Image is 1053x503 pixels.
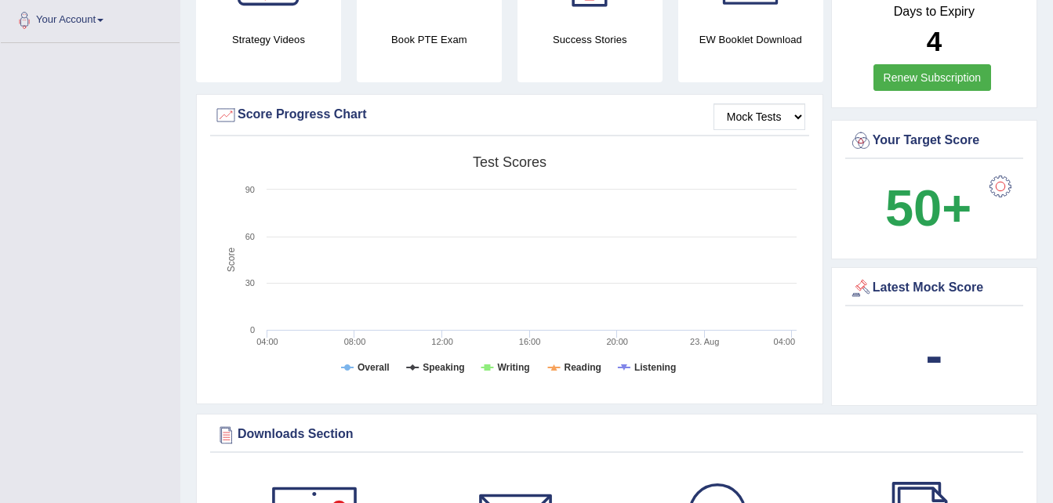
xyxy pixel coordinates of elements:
b: - [926,327,943,384]
tspan: Test scores [473,154,546,170]
tspan: Speaking [423,362,464,373]
tspan: Listening [634,362,676,373]
h4: Success Stories [517,31,663,48]
h4: EW Booklet Download [678,31,823,48]
text: 60 [245,232,255,241]
text: 0 [250,325,255,335]
div: Latest Mock Score [849,277,1019,300]
h4: Strategy Videos [196,31,341,48]
b: 50+ [885,179,971,237]
div: Downloads Section [214,423,1019,447]
text: 12:00 [431,337,453,346]
tspan: 23. Aug [690,337,719,346]
a: Renew Subscription [873,64,992,91]
tspan: Score [226,248,237,273]
text: 16:00 [519,337,541,346]
text: 04:00 [774,337,796,346]
div: Score Progress Chart [214,103,805,127]
text: 30 [245,278,255,288]
text: 20:00 [606,337,628,346]
tspan: Overall [358,362,390,373]
b: 4 [927,26,942,56]
text: 90 [245,185,255,194]
h4: Days to Expiry [849,5,1019,19]
text: 08:00 [344,337,366,346]
h4: Book PTE Exam [357,31,502,48]
tspan: Reading [565,362,601,373]
div: Your Target Score [849,129,1019,153]
text: 04:00 [256,337,278,346]
tspan: Writing [497,362,529,373]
